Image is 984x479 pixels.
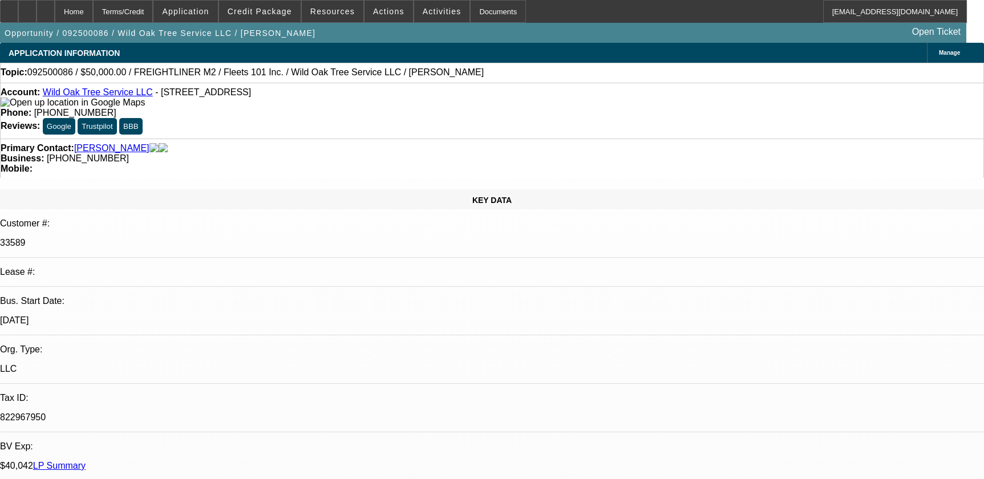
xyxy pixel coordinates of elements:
strong: Topic: [1,67,27,78]
span: 092500086 / $50,000.00 / FREIGHTLINER M2 / Fleets 101 Inc. / Wild Oak Tree Service LLC / [PERSON_... [27,67,484,78]
a: View Google Maps [1,98,145,107]
a: Open Ticket [908,22,965,42]
span: Resources [310,7,355,16]
strong: Primary Contact: [1,143,74,153]
span: APPLICATION INFORMATION [9,48,120,58]
img: facebook-icon.png [149,143,159,153]
span: - [STREET_ADDRESS] [155,87,251,97]
button: Application [153,1,217,22]
a: LP Summary [33,461,86,470]
button: Google [43,118,75,135]
strong: Mobile: [1,164,33,173]
button: BBB [119,118,143,135]
a: [PERSON_NAME] [74,143,149,153]
strong: Account: [1,87,40,97]
img: linkedin-icon.png [159,143,168,153]
button: Credit Package [219,1,301,22]
span: Activities [423,7,461,16]
span: [PHONE_NUMBER] [34,108,116,117]
button: Activities [414,1,470,22]
span: KEY DATA [472,196,512,205]
a: Wild Oak Tree Service LLC [43,87,153,97]
button: Resources [302,1,363,22]
span: Opportunity / 092500086 / Wild Oak Tree Service LLC / [PERSON_NAME] [5,29,315,38]
span: Application [162,7,209,16]
span: Manage [939,50,960,56]
button: Trustpilot [78,118,116,135]
strong: Phone: [1,108,31,117]
button: Actions [365,1,413,22]
span: [PHONE_NUMBER] [47,153,129,163]
span: Credit Package [228,7,292,16]
span: Actions [373,7,404,16]
strong: Business: [1,153,44,163]
img: Open up location in Google Maps [1,98,145,108]
strong: Reviews: [1,121,40,131]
